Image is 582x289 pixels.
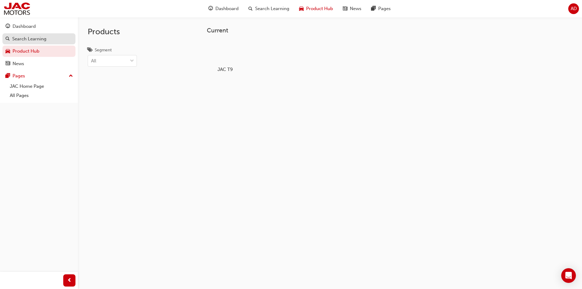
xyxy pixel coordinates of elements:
a: car-iconProduct Hub [294,2,338,15]
button: AD [568,3,579,14]
a: guage-iconDashboard [203,2,243,15]
a: All Pages [7,91,75,100]
span: Product Hub [306,5,333,12]
a: search-iconSearch Learning [243,2,294,15]
button: DashboardSearch LearningProduct HubNews [2,20,75,70]
div: Pages [13,72,25,80]
div: Segment [95,47,112,53]
a: Dashboard [2,21,75,32]
div: Search Learning [12,35,46,43]
div: Open Intercom Messenger [561,268,576,283]
button: Pages [2,70,75,82]
div: All [91,57,96,65]
a: News [2,58,75,69]
span: pages-icon [5,73,10,79]
span: pages-icon [371,5,376,13]
span: down-icon [130,57,134,65]
span: news-icon [5,61,10,67]
div: Dashboard [13,23,36,30]
span: prev-icon [67,277,72,284]
span: search-icon [5,36,10,42]
div: News [13,60,24,67]
span: News [350,5,361,12]
h2: Products [88,27,137,37]
span: Pages [378,5,391,12]
span: AD [571,5,577,12]
span: car-icon [5,49,10,54]
span: tags-icon [88,48,92,53]
a: JAC T9 [207,39,243,74]
a: Search Learning [2,33,75,45]
span: search-icon [248,5,253,13]
h3: Current [207,27,554,34]
span: news-icon [343,5,347,13]
img: jac-portal [3,2,31,16]
a: pages-iconPages [366,2,396,15]
span: Dashboard [215,5,239,12]
h5: JAC T9 [209,67,241,72]
a: JAC Home Page [7,82,75,91]
span: guage-icon [5,24,10,29]
span: car-icon [299,5,304,13]
span: guage-icon [208,5,213,13]
a: Product Hub [2,46,75,57]
a: news-iconNews [338,2,366,15]
span: up-icon [69,72,73,80]
span: Search Learning [255,5,289,12]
